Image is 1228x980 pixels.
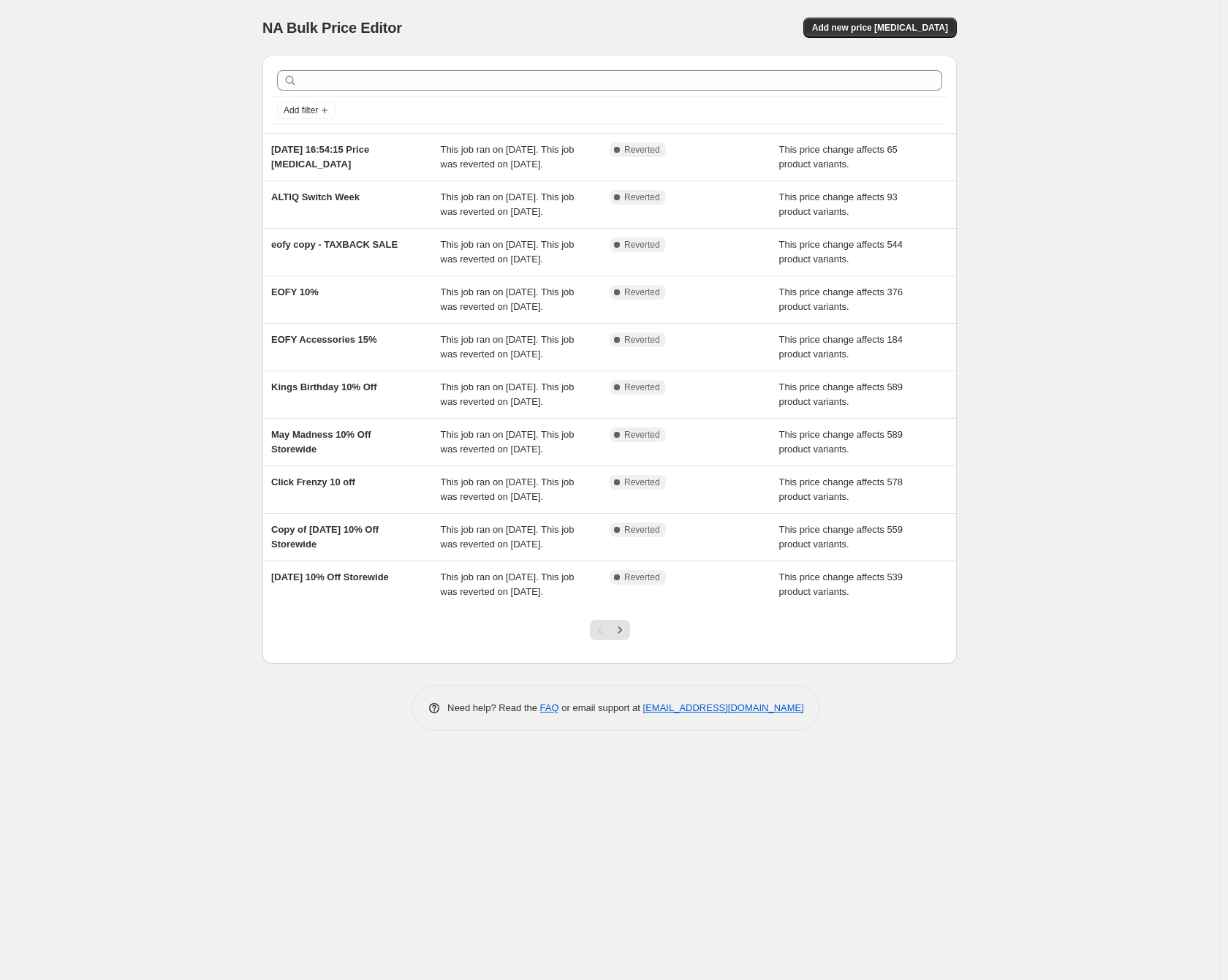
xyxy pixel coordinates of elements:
[540,702,559,713] a: FAQ
[447,702,540,713] span: Need help? Read the
[271,239,398,250] span: eofy copy - TAXBACK SALE
[624,144,660,156] span: Reverted
[803,18,957,38] button: Add new price [MEDICAL_DATA]
[624,524,660,536] span: Reverted
[441,476,575,502] span: This job ran on [DATE]. This job was reverted on [DATE].
[624,334,660,346] span: Reverted
[441,381,575,407] span: This job ran on [DATE]. This job was reverted on [DATE].
[271,429,371,455] span: May Madness 10% Off Storewide
[779,191,898,217] span: This price change affects 93 product variants.
[610,620,630,640] button: Next
[779,334,903,360] span: This price change affects 184 product variants.
[590,620,630,640] nav: Pagination
[284,105,318,116] span: Add filter
[643,702,804,713] a: [EMAIL_ADDRESS][DOMAIN_NAME]
[271,524,379,550] span: Copy of [DATE] 10% Off Storewide
[779,239,903,265] span: This price change affects 544 product variants.
[271,144,369,170] span: [DATE] 16:54:15 Price [MEDICAL_DATA]
[779,144,898,170] span: This price change affects 65 product variants.
[779,429,903,455] span: This price change affects 589 product variants.
[624,429,660,441] span: Reverted
[779,286,903,312] span: This price change affects 376 product variants.
[271,286,319,297] span: EOFY 10%
[779,571,903,597] span: This price change affects 539 product variants.
[624,191,660,203] span: Reverted
[441,429,575,455] span: This job ran on [DATE]. This job was reverted on [DATE].
[779,381,903,407] span: This price change affects 589 product variants.
[441,524,575,550] span: This job ran on [DATE]. This job was reverted on [DATE].
[441,191,575,217] span: This job ran on [DATE]. This job was reverted on [DATE].
[262,20,402,36] span: NA Bulk Price Editor
[271,334,377,345] span: EOFY Accessories 15%
[624,286,660,298] span: Reverted
[624,571,660,583] span: Reverted
[624,476,660,488] span: Reverted
[441,239,575,265] span: This job ran on [DATE]. This job was reverted on [DATE].
[624,239,660,251] span: Reverted
[271,571,389,582] span: [DATE] 10% Off Storewide
[812,22,948,34] span: Add new price [MEDICAL_DATA]
[271,191,360,202] span: ALTIQ Switch Week
[271,476,355,487] span: Click Frenzy 10 off
[624,381,660,393] span: Reverted
[441,334,575,360] span: This job ran on [DATE]. This job was reverted on [DATE].
[271,381,376,392] span: Kings Birthday 10% Off
[441,286,575,312] span: This job ran on [DATE]. This job was reverted on [DATE].
[779,476,903,502] span: This price change affects 578 product variants.
[277,102,336,119] button: Add filter
[779,524,903,550] span: This price change affects 559 product variants.
[559,702,643,713] span: or email support at
[441,571,575,597] span: This job ran on [DATE]. This job was reverted on [DATE].
[441,144,575,170] span: This job ran on [DATE]. This job was reverted on [DATE].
